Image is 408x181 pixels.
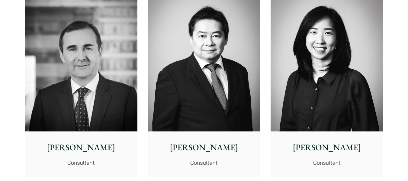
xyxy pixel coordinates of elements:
p: Consultant [153,159,255,167]
p: [PERSON_NAME] [153,141,255,154]
p: [PERSON_NAME] [30,141,133,154]
p: [PERSON_NAME] [275,141,378,154]
p: Consultant [275,159,378,167]
p: Consultant [30,159,133,167]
